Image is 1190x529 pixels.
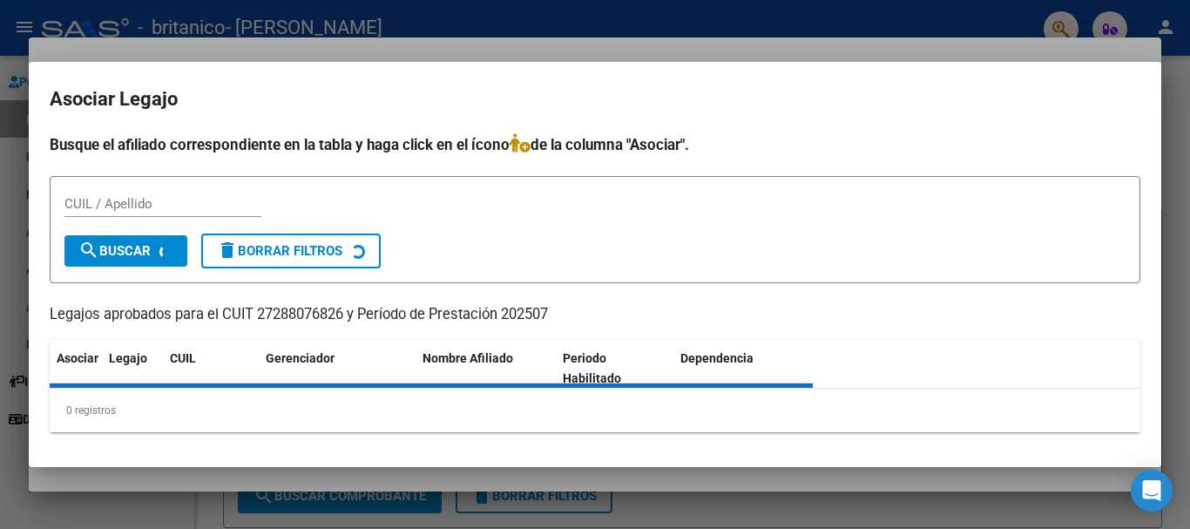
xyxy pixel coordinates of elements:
mat-icon: delete [217,240,238,261]
div: 0 registros [50,389,1140,432]
span: Nombre Afiliado [423,351,513,365]
datatable-header-cell: Nombre Afiliado [416,340,556,397]
datatable-header-cell: Periodo Habilitado [556,340,673,397]
span: Asociar [57,351,98,365]
span: Legajo [109,351,147,365]
span: Dependencia [680,351,754,365]
h2: Asociar Legajo [50,83,1140,116]
button: Borrar Filtros [201,234,381,268]
span: Borrar Filtros [217,243,342,259]
span: Buscar [78,243,151,259]
span: CUIL [170,351,196,365]
datatable-header-cell: Gerenciador [259,340,416,397]
div: Open Intercom Messenger [1131,470,1173,512]
datatable-header-cell: Dependencia [673,340,814,397]
h4: Busque el afiliado correspondiente en la tabla y haga click en el ícono de la columna "Asociar". [50,133,1140,156]
p: Legajos aprobados para el CUIT 27288076826 y Período de Prestación 202507 [50,304,1140,326]
button: Buscar [64,235,187,267]
span: Gerenciador [266,351,335,365]
datatable-header-cell: Legajo [102,340,163,397]
datatable-header-cell: CUIL [163,340,259,397]
span: Periodo Habilitado [563,351,621,385]
datatable-header-cell: Asociar [50,340,102,397]
mat-icon: search [78,240,99,261]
